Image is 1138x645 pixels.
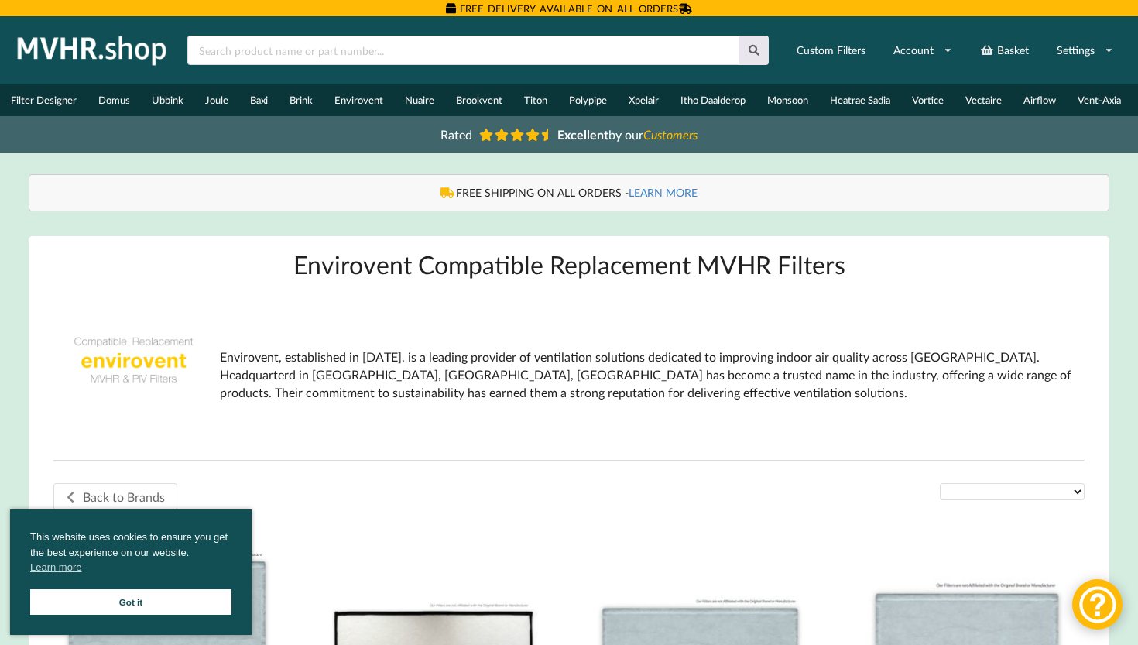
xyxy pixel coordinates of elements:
a: Domus [87,84,141,116]
i: Customers [643,127,698,142]
a: Vectaire [955,84,1013,116]
a: Heatrae Sadia [819,84,901,116]
div: cookieconsent [10,509,252,635]
a: LEARN MORE [629,186,698,199]
a: Basket [970,36,1039,64]
a: Vortice [901,84,955,116]
a: Itho Daalderop [670,84,756,116]
a: Rated Excellentby ourCustomers [430,122,708,147]
select: Shop order [940,483,1085,500]
img: Envirovent-Compatible-Replacement-Filters.png [66,293,201,428]
a: Titon [513,84,558,116]
h1: Envirovent Compatible Replacement MVHR Filters [53,249,1085,280]
span: Rated [440,127,472,142]
a: Polypipe [558,84,618,116]
input: Search product name or part number... [187,36,739,65]
a: Airflow [1013,84,1067,116]
a: Nuaire [394,84,445,116]
a: Brink [279,84,324,116]
a: Ubbink [141,84,194,116]
img: mvhr.shop.png [11,31,173,70]
span: This website uses cookies to ensure you get the best experience on our website. [30,530,231,579]
a: cookies - Learn more [30,560,81,575]
div: FREE SHIPPING ON ALL ORDERS - [45,185,1094,201]
a: Got it cookie [30,589,231,615]
a: Monsoon [756,84,819,116]
a: Joule [194,84,239,116]
span: by our [557,127,698,142]
a: Baxi [239,84,279,116]
a: Vent-Axia [1067,84,1132,116]
a: Envirovent [324,84,394,116]
a: Back to Brands [53,483,177,511]
a: Settings [1047,36,1123,64]
b: Excellent [557,127,608,142]
a: Custom Filters [787,36,876,64]
a: Account [883,36,962,64]
a: Brookvent [445,84,513,116]
a: Xpelair [618,84,670,116]
p: Envirovent, established in [DATE], is a leading provider of ventilation solutions dedicated to im... [220,348,1073,402]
